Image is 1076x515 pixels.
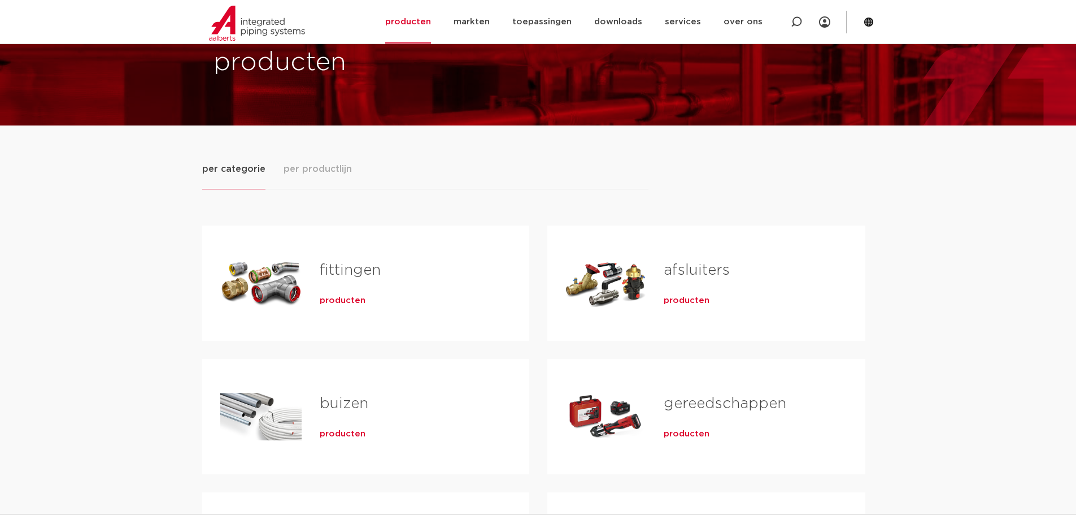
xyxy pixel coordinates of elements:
[664,263,730,278] a: afsluiters
[202,162,265,176] span: per categorie
[664,396,786,411] a: gereedschappen
[320,396,368,411] a: buizen
[320,295,365,306] a: producten
[664,429,709,440] a: producten
[320,429,365,440] a: producten
[284,162,352,176] span: per productlijn
[320,263,381,278] a: fittingen
[664,295,709,306] a: producten
[214,45,533,81] h1: producten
